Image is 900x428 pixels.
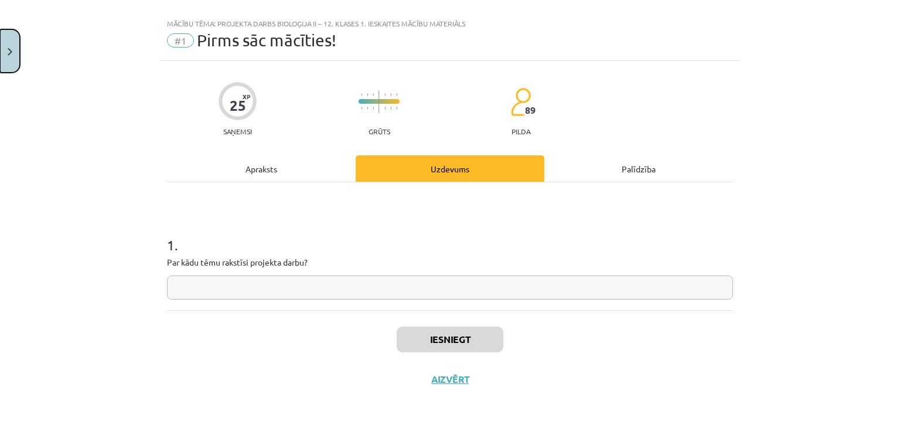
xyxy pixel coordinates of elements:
[384,107,386,110] img: icon-short-line-57e1e144782c952c97e751825c79c345078a6d821885a25fce030b3d8c18986b.svg
[544,155,733,182] div: Palīdzība
[8,48,12,56] img: icon-close-lesson-0947bae3869378f0d4975bcd49f059093ad1ed9edebbc8119c70593378902aed.svg
[367,93,368,96] img: icon-short-line-57e1e144782c952c97e751825c79c345078a6d821885a25fce030b3d8c18986b.svg
[361,93,362,96] img: icon-short-line-57e1e144782c952c97e751825c79c345078a6d821885a25fce030b3d8c18986b.svg
[243,93,250,100] span: XP
[390,107,391,110] img: icon-short-line-57e1e144782c952c97e751825c79c345078a6d821885a25fce030b3d8c18986b.svg
[167,33,194,47] span: #1
[396,93,397,96] img: icon-short-line-57e1e144782c952c97e751825c79c345078a6d821885a25fce030b3d8c18986b.svg
[396,107,397,110] img: icon-short-line-57e1e144782c952c97e751825c79c345078a6d821885a25fce030b3d8c18986b.svg
[167,155,356,182] div: Apraksts
[373,93,374,96] img: icon-short-line-57e1e144782c952c97e751825c79c345078a6d821885a25fce030b3d8c18986b.svg
[367,107,368,110] img: icon-short-line-57e1e144782c952c97e751825c79c345078a6d821885a25fce030b3d8c18986b.svg
[379,90,380,113] img: icon-long-line-d9ea69661e0d244f92f715978eff75569469978d946b2353a9bb055b3ed8787d.svg
[525,105,536,116] span: 89
[167,19,733,28] div: Mācību tēma: Projekta darbs bioloģija ii – 12. klases 1. ieskaites mācību materiāls
[384,93,386,96] img: icon-short-line-57e1e144782c952c97e751825c79c345078a6d821885a25fce030b3d8c18986b.svg
[356,155,544,182] div: Uzdevums
[230,97,246,114] div: 25
[428,373,472,385] button: Aizvērt
[167,256,733,269] p: Par kādu tēmu rakstīsi projekta darbu?
[197,30,336,50] span: Pirms sāc mācīties!
[361,107,362,110] img: icon-short-line-57e1e144782c952c97e751825c79c345078a6d821885a25fce030b3d8c18986b.svg
[373,107,374,110] img: icon-short-line-57e1e144782c952c97e751825c79c345078a6d821885a25fce030b3d8c18986b.svg
[219,127,257,135] p: Saņemsi
[390,93,391,96] img: icon-short-line-57e1e144782c952c97e751825c79c345078a6d821885a25fce030b3d8c18986b.svg
[510,87,531,117] img: students-c634bb4e5e11cddfef0936a35e636f08e4e9abd3cc4e673bd6f9a4125e45ecb1.svg
[512,127,530,135] p: pilda
[397,327,503,352] button: Iesniegt
[167,216,733,253] h1: 1 .
[369,127,390,135] p: Grūts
